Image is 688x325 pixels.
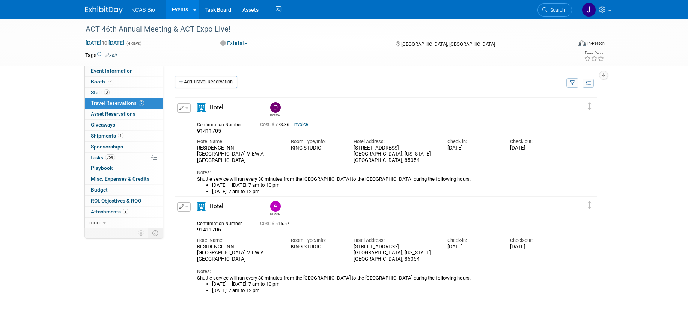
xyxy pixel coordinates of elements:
div: KING STUDIO [291,244,342,250]
div: [DATE] [447,244,499,250]
span: 515.57 [260,221,292,226]
div: RESIDENCE INN [GEOGRAPHIC_DATA] VIEW AT [GEOGRAPHIC_DATA] [197,244,280,263]
div: Shuttle service will run every 30 minutes from the [GEOGRAPHIC_DATA] to the [GEOGRAPHIC_DATA] dur... [197,176,562,195]
span: Playbook [91,165,113,171]
span: (4 days) [126,41,142,46]
div: [DATE] [510,244,562,250]
span: Asset Reservations [91,111,135,117]
span: Hotel [209,104,223,111]
li: [DATE] – [DATE]: 7 am to 10 pm [212,182,562,188]
a: Search [537,3,572,17]
span: 2 [139,100,144,106]
span: Cost: $ [260,221,275,226]
span: Sponsorships [91,144,123,150]
a: Invoice [294,122,308,127]
div: Hotel Name: [197,138,280,145]
a: Giveaways [85,120,163,130]
i: Click and drag to move item [588,103,592,110]
div: [STREET_ADDRESS] [GEOGRAPHIC_DATA], [US_STATE] [GEOGRAPHIC_DATA], 85054 [354,244,436,263]
div: Confirmation Number: [197,120,249,128]
span: 75% [105,154,115,160]
span: [DATE] [DATE] [85,39,125,46]
div: Derek McCartney [268,102,282,117]
td: Personalize Event Tab Strip [135,228,148,238]
span: 3 [104,89,110,95]
div: RESIDENCE INN [GEOGRAPHIC_DATA] VIEW AT [GEOGRAPHIC_DATA] [197,145,280,164]
a: Misc. Expenses & Credits [85,174,163,184]
td: Tags [85,51,117,59]
a: Asset Reservations [85,109,163,119]
span: Budget [91,187,108,193]
span: Cost: $ [260,122,275,127]
span: 91411705 [197,128,221,134]
i: Hotel [197,202,206,211]
a: Budget [85,185,163,195]
li: [DATE]: 7 am to 12 pm [212,287,562,293]
div: Check-in: [447,138,499,145]
a: ROI, Objectives & ROO [85,196,163,206]
a: Booth [85,77,163,87]
td: Toggle Event Tabs [148,228,163,238]
button: Exhibit [218,39,251,47]
div: Check-out: [510,138,562,145]
div: Adriane Csikos [270,212,280,216]
span: 1 [118,133,123,138]
a: more [85,218,163,228]
a: Add Travel Reservation [175,76,237,88]
div: Check-out: [510,237,562,244]
a: Sponsorships [85,142,163,152]
img: ExhibitDay [85,6,123,14]
span: 773.36 [260,122,292,127]
span: to [101,40,108,46]
span: Tasks [90,154,115,160]
span: Travel Reservations [91,100,144,106]
div: Check-in: [447,237,499,244]
i: Booth reservation complete [108,79,112,83]
span: Giveaways [91,122,115,128]
div: Hotel Address: [354,138,436,145]
i: Filter by Traveler [570,81,575,86]
div: Hotel Name: [197,237,280,244]
div: Notes: [197,169,562,176]
span: Shipments [91,133,123,139]
li: [DATE]: 7 am to 12 pm [212,189,562,195]
div: Hotel Address: [354,237,436,244]
div: [STREET_ADDRESS] [GEOGRAPHIC_DATA], [US_STATE] [GEOGRAPHIC_DATA], 85054 [354,145,436,164]
div: Room Type/Info: [291,138,342,145]
span: Search [548,7,565,13]
div: Shuttle service will run every 30 minutes from the [GEOGRAPHIC_DATA] to the [GEOGRAPHIC_DATA] dur... [197,275,562,293]
a: Travel Reservations2 [85,98,163,109]
div: Room Type/Info: [291,237,342,244]
img: Derek McCartney [270,102,281,113]
a: Edit [105,53,117,58]
span: more [89,219,101,225]
img: Jocelyn King [582,3,596,17]
i: Click and drag to move item [588,201,592,209]
div: KING STUDIO [291,145,342,151]
li: [DATE] – [DATE]: 7 am to 10 pm [212,281,562,287]
a: Playbook [85,163,163,174]
div: Adriane Csikos [268,201,282,216]
span: 9 [123,209,128,214]
a: Attachments9 [85,207,163,217]
a: Staff3 [85,88,163,98]
span: KCAS Bio [132,7,155,13]
div: ACT 46th Annual Meeting & ACT Expo Live! [83,23,561,36]
div: [DATE] [510,145,562,151]
span: ROI, Objectives & ROO [91,198,141,204]
a: Tasks75% [85,153,163,163]
span: Staff [91,89,110,95]
img: Adriane Csikos [270,201,281,212]
div: Confirmation Number: [197,219,249,227]
span: Misc. Expenses & Credits [91,176,149,182]
a: Event Information [85,66,163,76]
span: Hotel [209,203,223,210]
div: Event Rating [584,51,604,55]
div: [DATE] [447,145,499,151]
div: In-Person [587,41,605,46]
span: Booth [91,79,114,85]
span: 91411706 [197,227,221,233]
div: Event Format [528,39,605,50]
a: Shipments1 [85,131,163,141]
span: [GEOGRAPHIC_DATA], [GEOGRAPHIC_DATA] [401,41,495,47]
